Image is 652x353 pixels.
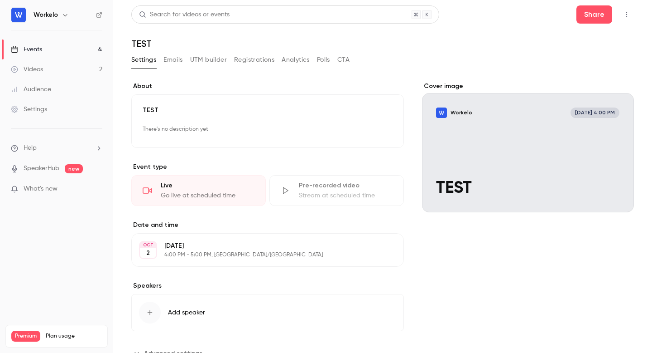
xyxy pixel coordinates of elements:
p: 2 [146,249,150,258]
div: Audience [11,85,51,94]
div: Stream at scheduled time [299,191,393,200]
p: TEST [143,106,393,115]
button: CTA [337,53,350,67]
button: UTM builder [190,53,227,67]
label: Cover image [422,82,634,91]
button: Polls [317,53,330,67]
span: Premium [11,331,40,342]
span: Plan usage [46,333,102,340]
span: Help [24,143,37,153]
label: Date and time [131,221,404,230]
span: Add speaker [168,308,205,317]
div: Pre-recorded video [299,181,393,190]
button: Settings [131,53,156,67]
div: Settings [11,105,47,114]
label: Speakers [131,281,404,290]
label: About [131,82,404,91]
div: OCT [140,242,156,248]
div: Search for videos or events [139,10,230,20]
div: Go live at scheduled time [161,191,254,200]
p: There's no description yet [143,122,393,137]
button: Registrations [234,53,274,67]
button: Share [576,5,612,24]
section: Cover image [422,82,634,212]
div: LiveGo live at scheduled time [131,175,266,206]
h6: Workelo [34,10,58,20]
div: Pre-recorded videoStream at scheduled time [269,175,404,206]
div: Live [161,181,254,190]
div: Videos [11,65,43,74]
p: 4:00 PM - 5:00 PM, [GEOGRAPHIC_DATA]/[GEOGRAPHIC_DATA] [164,251,356,259]
li: help-dropdown-opener [11,143,102,153]
p: [DATE] [164,241,356,250]
span: What's new [24,184,58,194]
button: Emails [163,53,182,67]
a: SpeakerHub [24,164,59,173]
div: Events [11,45,42,54]
span: new [65,164,83,173]
h1: TEST [131,38,634,49]
button: Add speaker [131,294,404,331]
p: Event type [131,162,404,172]
button: Analytics [282,53,310,67]
img: Workelo [11,8,26,22]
